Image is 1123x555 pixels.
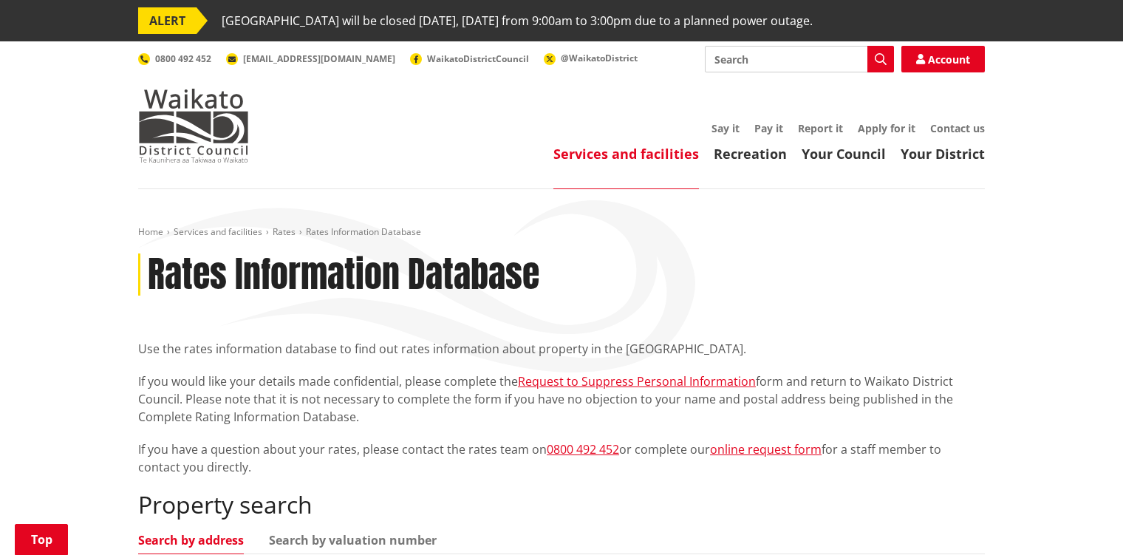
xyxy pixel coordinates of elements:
a: Services and facilities [553,145,699,163]
span: ALERT [138,7,197,34]
a: @WaikatoDistrict [544,52,638,64]
a: Apply for it [858,121,915,135]
img: Waikato District Council - Te Kaunihera aa Takiwaa o Waikato [138,89,249,163]
a: Your District [901,145,985,163]
input: Search input [705,46,894,72]
a: online request form [710,441,822,457]
a: Pay it [754,121,783,135]
a: Contact us [930,121,985,135]
nav: breadcrumb [138,226,985,239]
span: [EMAIL_ADDRESS][DOMAIN_NAME] [243,52,395,65]
a: Top [15,524,68,555]
a: Report it [798,121,843,135]
a: Account [901,46,985,72]
span: [GEOGRAPHIC_DATA] will be closed [DATE], [DATE] from 9:00am to 3:00pm due to a planned power outage. [222,7,813,34]
span: Rates Information Database [306,225,421,238]
a: Say it [711,121,740,135]
a: 0800 492 452 [138,52,211,65]
span: @WaikatoDistrict [561,52,638,64]
p: If you have a question about your rates, please contact the rates team on or complete our for a s... [138,440,985,476]
a: Recreation [714,145,787,163]
a: [EMAIL_ADDRESS][DOMAIN_NAME] [226,52,395,65]
a: Request to Suppress Personal Information [518,373,756,389]
p: If you would like your details made confidential, please complete the form and return to Waikato ... [138,372,985,426]
a: Services and facilities [174,225,262,238]
a: 0800 492 452 [547,441,619,457]
h1: Rates Information Database [148,253,539,296]
a: WaikatoDistrictCouncil [410,52,529,65]
a: Search by valuation number [269,534,437,546]
span: 0800 492 452 [155,52,211,65]
span: WaikatoDistrictCouncil [427,52,529,65]
p: Use the rates information database to find out rates information about property in the [GEOGRAPHI... [138,340,985,358]
a: Search by address [138,534,244,546]
a: Rates [273,225,296,238]
a: Your Council [802,145,886,163]
h2: Property search [138,491,985,519]
a: Home [138,225,163,238]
